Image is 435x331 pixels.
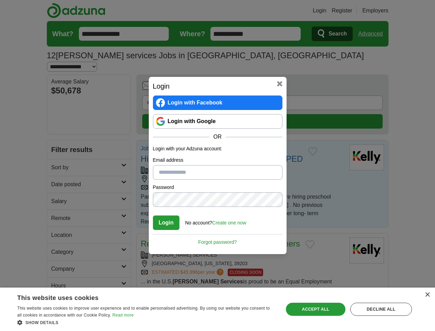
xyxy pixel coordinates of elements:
h2: Login [153,81,282,91]
span: OR [209,133,226,141]
div: Show details [17,319,275,326]
label: Email address [153,157,282,164]
span: This website uses cookies to improve user experience and to enable personalised advertising. By u... [17,306,270,318]
a: Login with Google [153,114,282,129]
div: Decline all [350,303,412,316]
a: Read more, opens a new window [112,313,134,318]
p: Login with your Adzuna account: [153,145,282,152]
div: This website uses cookies [17,292,258,302]
label: Password [153,184,282,191]
span: Show details [25,320,59,325]
a: Forgot password? [153,234,282,246]
a: Create one now [212,220,246,225]
div: Close [425,292,430,298]
a: Login with Facebook [153,96,282,110]
div: No account? [185,215,246,227]
div: Accept all [286,303,345,316]
button: Login [153,215,180,230]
